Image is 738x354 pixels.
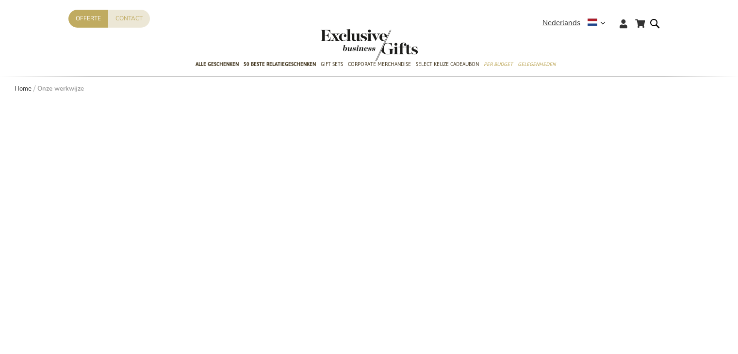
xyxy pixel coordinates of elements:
[321,29,418,61] img: Exclusive Business gifts logo
[68,10,108,28] a: Offerte
[518,59,556,69] span: Gelegenheden
[196,53,239,77] a: Alle Geschenken
[196,59,239,69] span: Alle Geschenken
[244,53,316,77] a: 50 beste relatiegeschenken
[416,59,479,69] span: Select Keuze Cadeaubon
[484,53,513,77] a: Per Budget
[484,59,513,69] span: Per Budget
[518,53,556,77] a: Gelegenheden
[15,84,32,93] a: Home
[321,29,369,61] a: store logo
[108,10,150,28] a: Contact
[37,84,84,93] strong: Onze werkwijze
[542,17,580,29] span: Nederlands
[244,59,316,69] span: 50 beste relatiegeschenken
[416,53,479,77] a: Select Keuze Cadeaubon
